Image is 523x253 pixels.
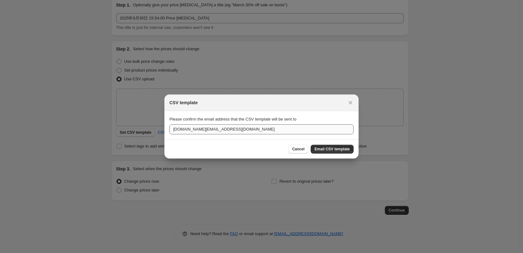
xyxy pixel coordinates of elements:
button: Email CSV template [311,145,354,153]
span: Please confirm the email address that the CSV template will be sent to [169,117,296,121]
button: Cancel [288,145,308,153]
h2: CSV template [169,100,198,106]
button: Close [346,98,355,107]
span: Cancel [292,147,304,152]
span: Email CSV template [314,147,350,152]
